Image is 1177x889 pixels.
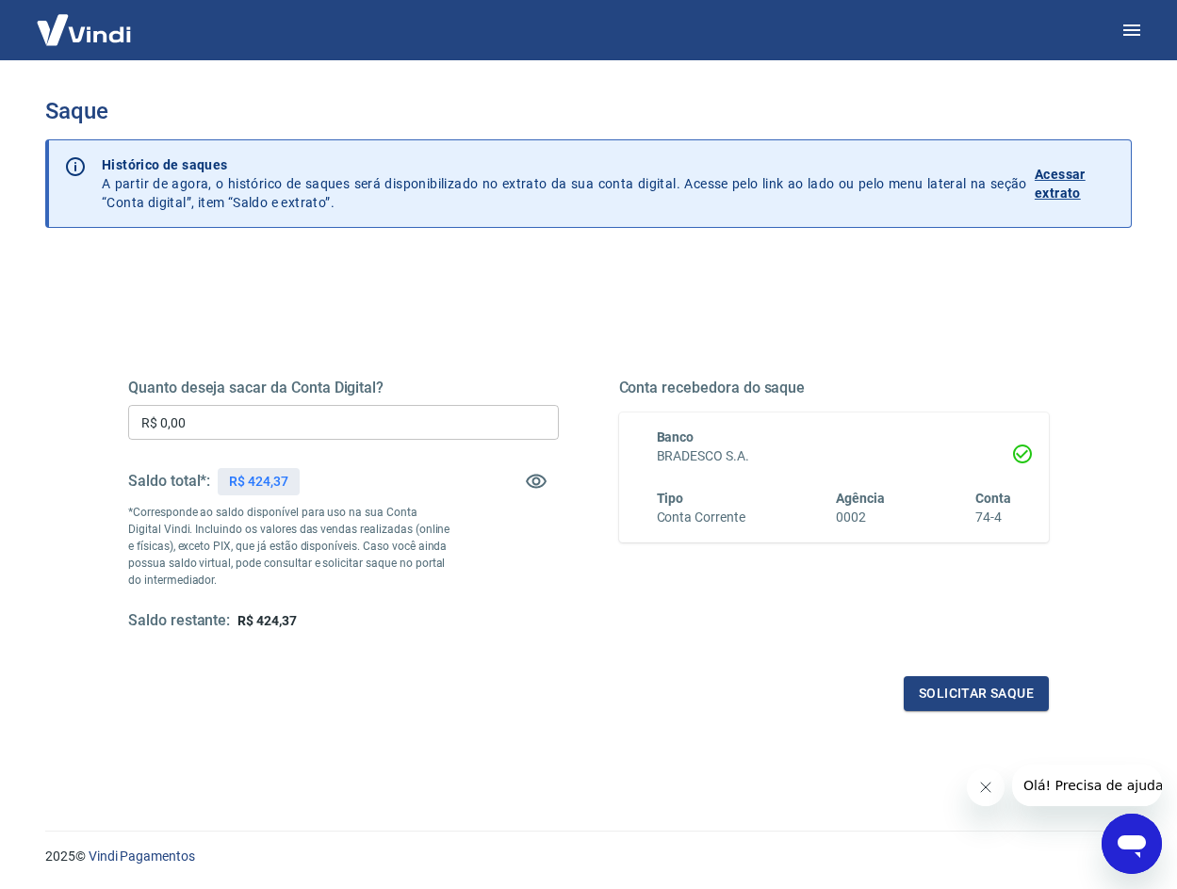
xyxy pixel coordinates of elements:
span: Tipo [657,491,684,506]
a: Vindi Pagamentos [89,849,195,864]
span: R$ 424,37 [237,613,297,628]
h6: 74-4 [975,508,1011,527]
h5: Quanto deseja sacar da Conta Digital? [128,379,559,397]
p: Acessar extrato [1035,165,1116,202]
h6: 0002 [836,508,885,527]
h5: Saldo restante: [128,611,230,631]
p: Histórico de saques [102,155,1027,174]
h5: Saldo total*: [128,472,210,491]
h6: Conta Corrente [657,508,745,527]
span: Olá! Precisa de ajuda? [11,13,158,28]
p: R$ 424,37 [229,472,288,492]
h6: BRADESCO S.A. [657,446,1012,466]
span: Conta [975,491,1011,506]
button: Solicitar saque [904,676,1049,711]
iframe: Mensagem da empresa [1012,765,1162,806]
p: A partir de agora, o histórico de saques será disponibilizado no extrato da sua conta digital. Ac... [102,155,1027,212]
iframe: Fechar mensagem [967,768,1005,806]
span: Agência [836,491,885,506]
img: Vindi [23,1,145,58]
p: 2025 © [45,847,1132,866]
a: Acessar extrato [1035,155,1116,212]
h5: Conta recebedora do saque [619,379,1050,397]
p: *Corresponde ao saldo disponível para uso na sua Conta Digital Vindi. Incluindo os valores das ve... [128,504,450,589]
span: Banco [657,429,695,444]
h3: Saque [45,98,1132,124]
iframe: Botão para abrir a janela de mensagens [1102,814,1162,874]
